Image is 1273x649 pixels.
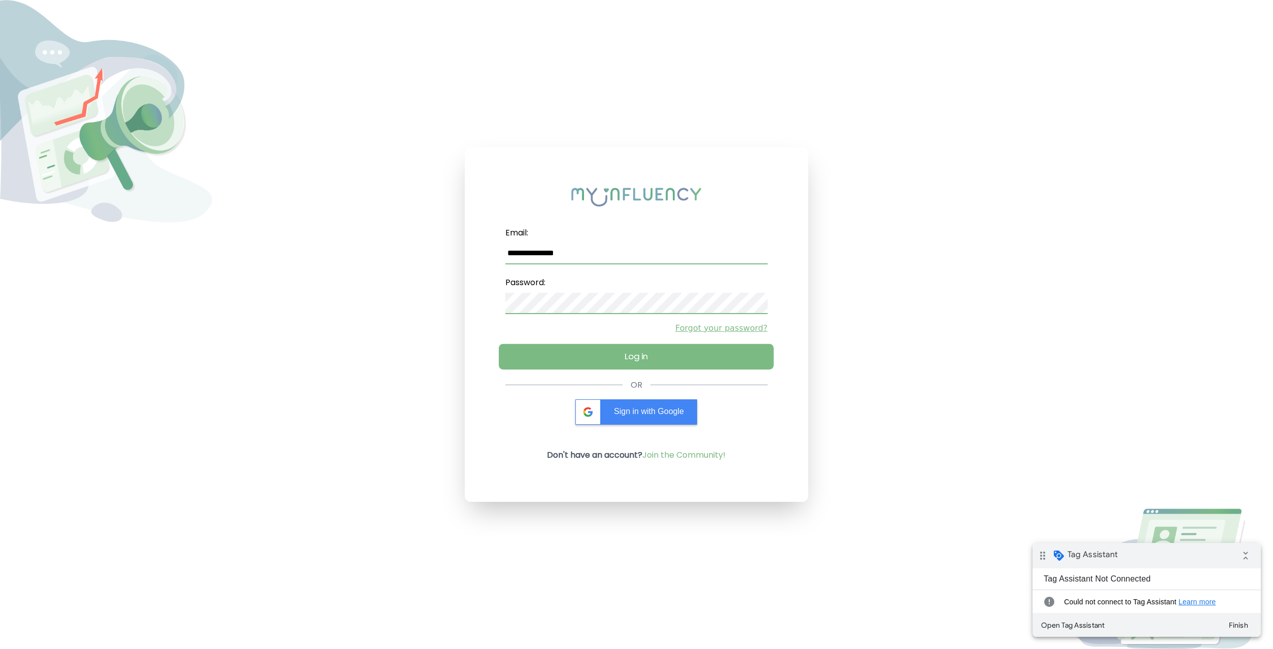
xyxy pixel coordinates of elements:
button: Finish [188,73,224,91]
i: Collapse debug badge [203,3,223,23]
span: Could not connect to Tag Assistant [31,54,212,64]
label: Email: [505,223,767,243]
div: Sign in with Google [575,399,697,425]
button: Open Tag Assistant [4,73,77,91]
i: error [8,49,25,69]
a: Learn more [146,55,184,63]
span: Tag Assistant [35,7,85,17]
label: Password: [505,272,767,293]
img: My Influency [571,188,701,206]
a: Join the Community! [642,449,726,461]
span: Sign in with Google [614,407,684,416]
button: Log in [499,344,774,369]
div: OR [631,379,642,391]
img: Login Image2 [1061,508,1273,649]
p: Don't have an account? [547,449,726,461]
a: Forgot your password? [505,322,767,334]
